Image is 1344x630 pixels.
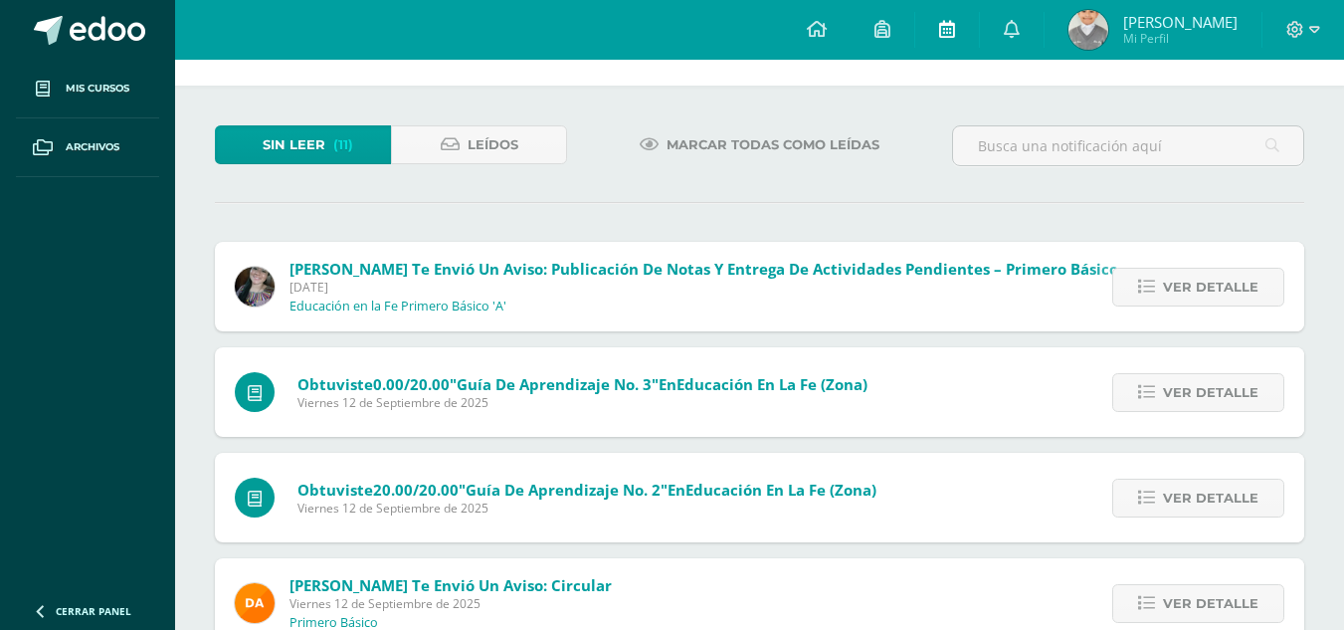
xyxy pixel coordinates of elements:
img: f9d34ca01e392badc01b6cd8c48cabbd.png [235,583,275,623]
span: Mi Perfil [1123,30,1238,47]
span: "Guía de Aprendizaje No. 2" [459,480,668,500]
a: Archivos [16,118,159,177]
span: Viernes 12 de Septiembre de 2025 [297,394,867,411]
span: (11) [333,126,353,163]
span: [DATE] [289,279,1118,296]
span: Ver detalle [1163,374,1258,411]
span: Ver detalle [1163,269,1258,306]
span: Viernes 12 de Septiembre de 2025 [297,500,876,517]
span: Obtuviste en [297,374,867,394]
span: Archivos [66,139,119,155]
span: Sin leer [263,126,325,163]
span: Marcar todas como leídas [667,126,879,163]
span: Educación en la Fe (Zona) [685,480,876,500]
span: Cerrar panel [56,604,131,618]
a: Sin leer(11) [215,125,391,164]
span: [PERSON_NAME] te envió un aviso: Circular [289,575,612,595]
img: 8322e32a4062cfa8b237c59eedf4f548.png [235,267,275,307]
span: Ver detalle [1163,480,1258,517]
span: [PERSON_NAME] [1123,12,1238,32]
img: c7b207d7e2256d095ef6bd27d7dcf1d6.png [1068,10,1108,50]
span: Educación en la Fe (Zona) [676,374,867,394]
span: Leídos [468,126,518,163]
a: Mis cursos [16,60,159,118]
span: Viernes 12 de Septiembre de 2025 [289,595,612,612]
span: Mis cursos [66,81,129,97]
p: Educación en la Fe Primero Básico 'A' [289,299,506,315]
a: Leídos [391,125,567,164]
input: Busca una notificación aquí [953,126,1303,165]
a: Marcar todas como leídas [615,125,904,164]
span: "Guía de Aprendizaje No. 3" [450,374,659,394]
span: Ver detalle [1163,585,1258,622]
span: 20.00/20.00 [373,480,459,500]
span: [PERSON_NAME] te envió un aviso: Publicación de notas y entrega de actividades pendientes – Prime... [289,259,1118,279]
span: 0.00/20.00 [373,374,450,394]
span: Obtuviste en [297,480,876,500]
